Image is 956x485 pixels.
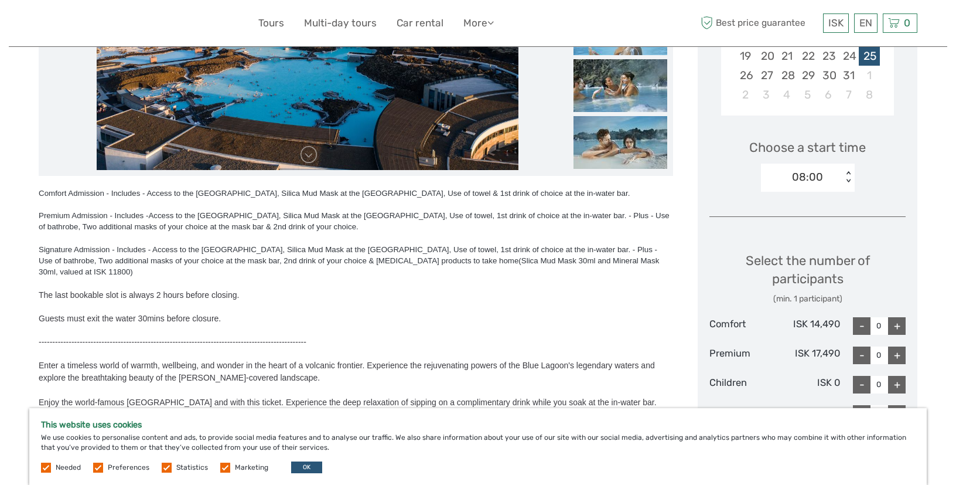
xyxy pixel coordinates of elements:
[818,85,838,104] div: Choose Thursday, November 6th, 2025
[797,85,818,104] div: Choose Wednesday, November 5th, 2025
[854,13,878,33] div: EN
[853,347,870,364] div: -
[902,17,912,29] span: 0
[304,15,377,32] a: Multi-day tours
[463,15,494,32] a: More
[838,85,859,104] div: Choose Friday, November 7th, 2025
[853,405,870,423] div: -
[39,348,673,382] span: Enter a timeless world of warmth, wellbeing, and wonder in the heart of a volcanic frontier. Expe...
[756,46,777,66] div: Choose Monday, October 20th, 2025
[838,66,859,85] div: Choose Friday, October 31st, 2025
[29,408,927,485] div: We use cookies to personalise content and ads, to provide social media features and to analyse ou...
[777,85,797,104] div: Choose Tuesday, November 4th, 2025
[16,21,132,30] p: We're away right now. Please check back later!
[756,66,777,85] div: Choose Monday, October 27th, 2025
[749,138,866,157] span: Choose a start time
[859,46,879,66] div: Choose Saturday, October 25th, 2025
[888,347,906,364] div: +
[709,317,775,335] div: Comfort
[818,46,838,66] div: Choose Thursday, October 23rd, 2025
[777,46,797,66] div: Choose Tuesday, October 21st, 2025
[838,46,859,66] div: Choose Friday, October 24th, 2025
[39,245,151,254] span: Signature Admission - Includes -
[56,463,81,473] label: Needed
[291,462,322,473] button: OK
[853,376,870,394] div: -
[176,463,208,473] label: Statistics
[792,169,823,185] div: 08:00
[135,18,149,32] button: Open LiveChat chat widget
[39,188,673,199] div: Comfort Admission - Includes - Access to the [GEOGRAPHIC_DATA], Silica Mud Mask at the [GEOGRAPHI...
[39,290,239,300] span: The last bookable slot is always 2 hours before closing.
[859,85,879,104] div: Choose Saturday, November 8th, 2025
[888,405,906,423] div: +
[41,420,915,430] h5: This website uses cookies
[39,398,657,407] span: Enjoy the world-famous [GEOGRAPHIC_DATA] and with this ticket. Experience the deep relaxation of ...
[573,59,667,112] img: 21d7f8df7acd4e60bd67e37f14c46ae9_slider_thumbnail.jpg
[39,245,659,276] span: Access to the [GEOGRAPHIC_DATA], Silica Mud Mask at the [GEOGRAPHIC_DATA], Use of towel, 1st drin...
[818,66,838,85] div: Choose Thursday, October 30th, 2025
[397,15,443,32] a: Car rental
[698,13,820,33] span: Best price guarantee
[756,85,777,104] div: Choose Monday, November 3rd, 2025
[775,347,841,364] div: ISK 17,490
[775,405,841,423] div: ISK 20,990
[828,17,844,29] span: ISK
[888,317,906,335] div: +
[573,116,667,169] img: a584201bd44a41599a59fa8aa4457a57_slider_thumbnail.jpg
[39,337,306,347] span: --------------------------------------------------------------------------------------------------
[258,15,284,32] a: Tours
[709,405,775,423] div: Signature
[859,66,879,85] div: Choose Saturday, November 1st, 2025
[709,376,775,394] div: Children
[775,376,841,394] div: ISK 0
[709,252,906,305] div: Select the number of participants
[853,317,870,335] div: -
[797,46,818,66] div: Choose Wednesday, October 22nd, 2025
[775,317,841,335] div: ISK 14,490
[39,9,98,38] img: 632-1a1f61c2-ab70-46c5-a88f-57c82c74ba0d_logo_small.jpg
[39,211,670,231] span: Access to the [GEOGRAPHIC_DATA], Silica Mud Mask at the [GEOGRAPHIC_DATA], Use of towel, 1st drin...
[777,66,797,85] div: Choose Tuesday, October 28th, 2025
[888,376,906,394] div: +
[735,85,756,104] div: Choose Sunday, November 2nd, 2025
[735,66,756,85] div: Choose Sunday, October 26th, 2025
[797,66,818,85] div: Choose Wednesday, October 29th, 2025
[843,171,853,184] div: < >
[39,314,221,323] span: Guests must exit the water 30mins before closure.
[709,347,775,364] div: Premium
[709,293,906,305] div: (min. 1 participant)
[235,463,268,473] label: Marketing
[39,210,673,232] div: Premium Admission - Includes -
[735,46,756,66] div: Choose Sunday, October 19th, 2025
[108,463,149,473] label: Preferences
